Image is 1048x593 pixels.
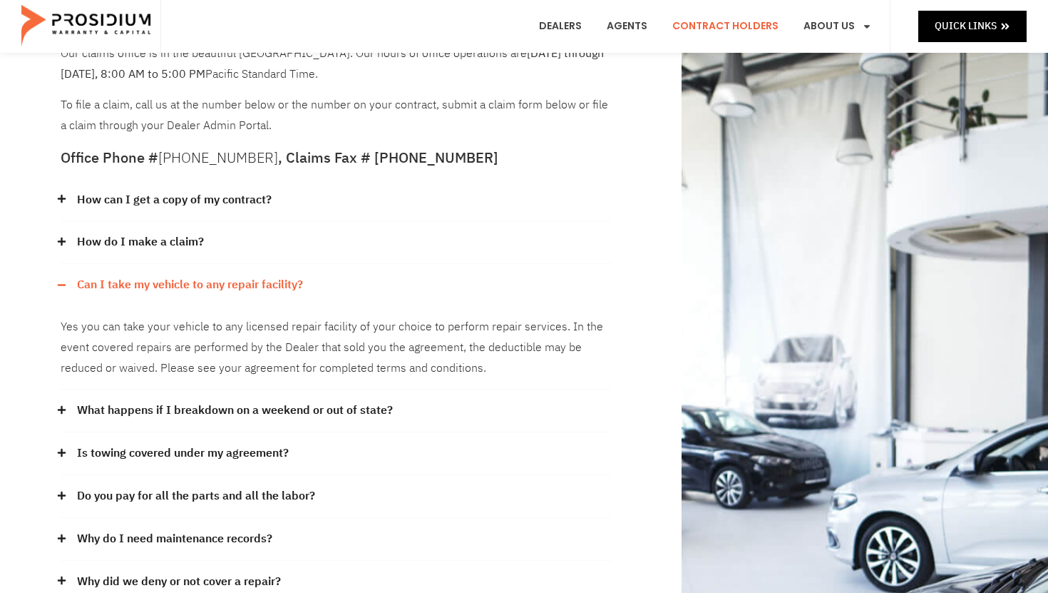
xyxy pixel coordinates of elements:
[158,147,278,168] a: [PHONE_NUMBER]
[61,221,611,264] div: How do I make a claim?
[61,264,611,306] div: Can I take my vehicle to any repair facility?
[61,390,611,432] div: What happens if I breakdown on a weekend or out of state?
[77,400,393,421] a: What happens if I breakdown on a weekend or out of state?
[77,486,315,507] a: Do you pay for all the parts and all the labor?
[61,518,611,561] div: Why do I need maintenance records?
[935,17,997,35] span: Quick Links
[77,232,204,253] a: How do I make a claim?
[61,306,611,390] div: Can I take my vehicle to any repair facility?
[61,44,611,136] div: To file a claim, call us at the number below or the number on your contract, submit a claim form ...
[918,11,1027,41] a: Quick Links
[77,529,272,549] a: Why do I need maintenance records?
[61,179,611,222] div: How can I get a copy of my contract?
[77,275,303,295] a: Can I take my vehicle to any repair facility?
[61,151,611,165] h5: Office Phone # , Claims Fax # [PHONE_NUMBER]
[61,44,611,85] p: Our claims office is in the beautiful [GEOGRAPHIC_DATA]. Our hours of office operations are Pacif...
[77,190,272,211] a: How can I get a copy of my contract?
[61,45,604,83] b: [DATE] through [DATE], 8:00 AM to 5:00 PM
[61,432,611,475] div: Is towing covered under my agreement?
[61,475,611,518] div: Do you pay for all the parts and all the labor?
[77,443,289,464] a: Is towing covered under my agreement?
[77,572,281,592] a: Why did we deny or not cover a repair?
